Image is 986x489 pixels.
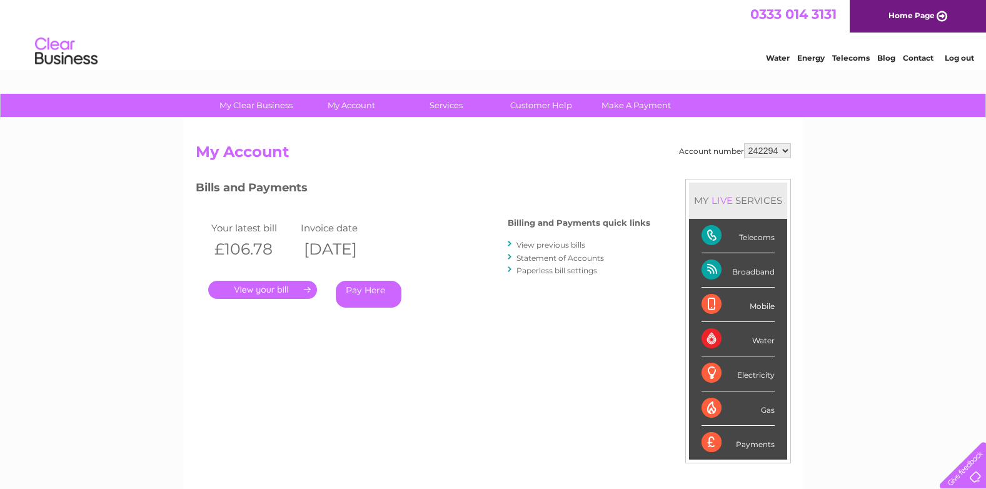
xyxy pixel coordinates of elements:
[702,426,775,460] div: Payments
[709,194,735,206] div: LIVE
[585,94,688,117] a: Make A Payment
[877,53,895,63] a: Blog
[702,356,775,391] div: Electricity
[196,143,791,167] h2: My Account
[945,53,974,63] a: Log out
[34,33,98,71] img: logo.png
[490,94,593,117] a: Customer Help
[508,218,650,228] h4: Billing and Payments quick links
[679,143,791,158] div: Account number
[336,281,401,308] a: Pay Here
[797,53,825,63] a: Energy
[750,6,837,22] a: 0333 014 3131
[766,53,790,63] a: Water
[702,219,775,253] div: Telecoms
[204,94,308,117] a: My Clear Business
[903,53,933,63] a: Contact
[208,236,298,262] th: £106.78
[832,53,870,63] a: Telecoms
[702,288,775,322] div: Mobile
[298,236,388,262] th: [DATE]
[196,179,650,201] h3: Bills and Payments
[702,253,775,288] div: Broadband
[689,183,787,218] div: MY SERVICES
[198,7,789,61] div: Clear Business is a trading name of Verastar Limited (registered in [GEOGRAPHIC_DATA] No. 3667643...
[702,322,775,356] div: Water
[516,253,604,263] a: Statement of Accounts
[702,391,775,426] div: Gas
[395,94,498,117] a: Services
[516,240,585,250] a: View previous bills
[208,281,317,299] a: .
[299,94,403,117] a: My Account
[516,266,597,275] a: Paperless bill settings
[208,219,298,236] td: Your latest bill
[298,219,388,236] td: Invoice date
